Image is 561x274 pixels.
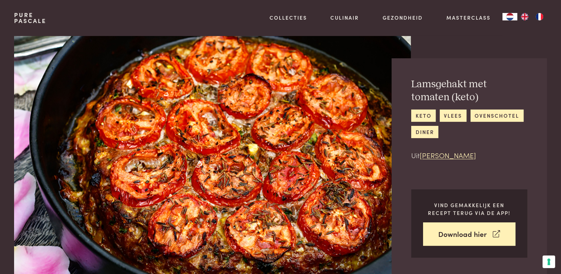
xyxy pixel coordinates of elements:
[440,110,466,122] a: vlees
[330,14,359,22] a: Culinair
[411,150,527,161] p: Uit
[532,13,547,20] a: FR
[517,13,547,20] ul: Language list
[411,126,438,138] a: diner
[471,110,524,122] a: ovenschotel
[411,110,436,122] a: keto
[14,36,410,274] img: Lamsgehakt met tomaten (keto)
[542,255,555,268] button: Uw voorkeuren voor toestemming voor trackingtechnologieën
[502,13,517,20] a: NL
[423,201,515,216] p: Vind gemakkelijk een recept terug via de app!
[411,78,527,104] h2: Lamsgehakt met tomaten (keto)
[270,14,307,22] a: Collecties
[420,150,476,160] a: [PERSON_NAME]
[446,14,491,22] a: Masterclass
[502,13,547,20] aside: Language selected: Nederlands
[14,12,46,24] a: PurePascale
[502,13,517,20] div: Language
[423,222,515,246] a: Download hier
[383,14,423,22] a: Gezondheid
[517,13,532,20] a: EN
